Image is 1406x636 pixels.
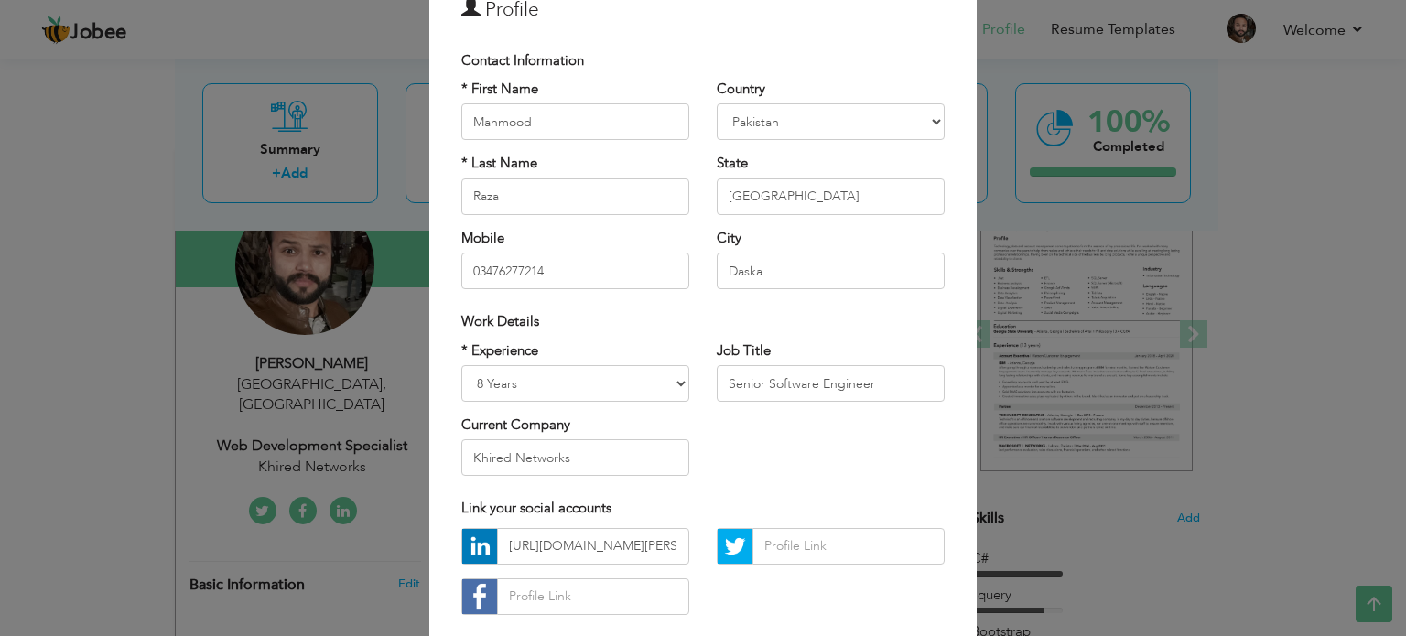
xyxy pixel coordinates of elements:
img: facebook [462,579,497,614]
span: Link your social accounts [461,499,611,517]
span: Work Details [461,312,539,330]
label: State [717,154,748,173]
label: Current Company [461,415,570,435]
input: Profile Link [752,528,945,565]
label: * Last Name [461,154,537,173]
img: linkedin [462,529,497,564]
label: City [717,229,741,248]
label: Mobile [461,229,504,248]
input: Profile Link [497,528,689,565]
img: Twitter [718,529,752,564]
label: * First Name [461,80,538,99]
label: Country [717,80,765,99]
label: Job Title [717,341,771,361]
input: Profile Link [497,578,689,615]
label: * Experience [461,341,538,361]
span: Contact Information [461,51,584,70]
